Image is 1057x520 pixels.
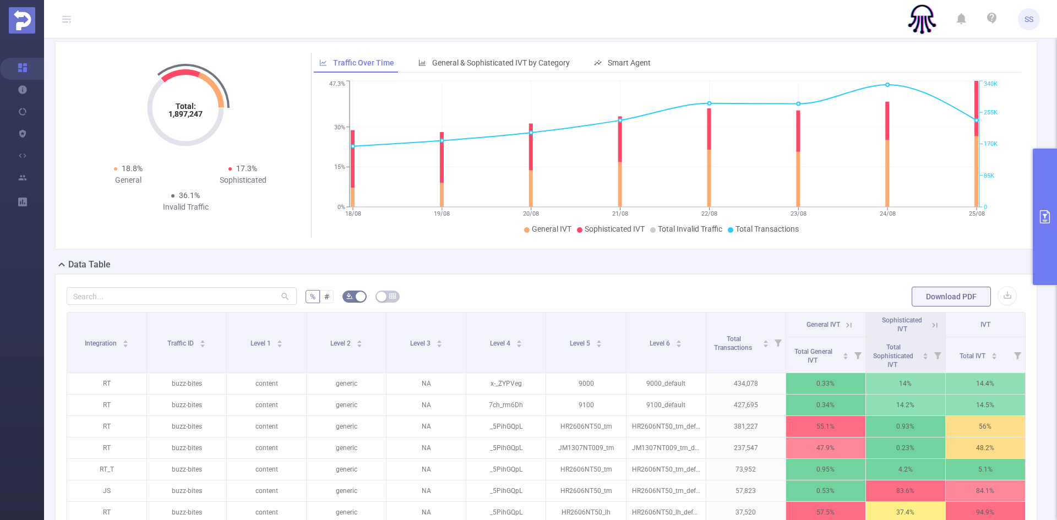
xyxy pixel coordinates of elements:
p: HR2606NT50_tm [546,416,625,437]
p: _5PihGQpL [466,459,546,480]
i: Filter menu [850,337,865,373]
span: Integration [85,340,118,347]
p: RT [67,395,146,415]
p: 0.53% [786,480,865,501]
p: NA [386,480,466,501]
i: Filter menu [770,313,786,373]
p: content [227,395,306,415]
tspan: 1,897,247 [168,110,203,118]
p: _5PihGQpL [466,416,546,437]
p: HR2606NT50_tm [546,459,625,480]
p: generic [307,459,386,480]
p: generic [307,395,386,415]
p: HR2606NT50_tm [546,480,625,501]
p: buzz-bites [147,416,226,437]
p: generic [307,416,386,437]
p: 83.6% [866,480,945,501]
p: NA [386,416,466,437]
p: content [227,437,306,458]
i: icon: caret-down [276,343,282,346]
div: Sort [356,338,363,345]
p: generic [307,373,386,394]
span: 18.8% [122,164,143,173]
span: Total General IVT [794,348,832,364]
i: icon: caret-down [842,355,848,358]
span: Smart Agent [608,58,651,67]
p: JM1307NT009_tm [546,437,625,458]
span: Level 1 [250,340,273,347]
p: 5.1% [946,459,1025,480]
p: 56% [946,416,1025,437]
div: Sort [596,338,602,345]
i: icon: caret-up [122,338,128,342]
div: Invalid Traffic [128,201,243,213]
span: Traffic ID [167,340,195,347]
span: % [310,292,315,301]
div: Sort [842,351,849,358]
span: General & Sophisticated IVT by Category [432,58,570,67]
p: _5PihGQpL [466,437,546,458]
p: 47.9% [786,437,865,458]
i: icon: caret-down [991,355,997,358]
tspan: 24/08 [879,210,895,217]
i: icon: caret-up [436,338,442,342]
i: icon: caret-down [436,343,442,346]
tspan: 340K [984,81,998,88]
i: icon: caret-down [922,355,928,358]
p: 4.2% [866,459,945,480]
i: icon: caret-down [676,343,682,346]
i: icon: caret-up [842,351,848,354]
span: Level 5 [570,340,592,347]
tspan: 255K [984,109,998,116]
span: 36.1% [179,191,200,200]
p: 48.2% [946,437,1025,458]
div: General [71,174,186,186]
p: 0.93% [866,416,945,437]
p: buzz-bites [147,459,226,480]
span: SS [1025,8,1033,30]
p: _5PihGQpL [466,480,546,501]
p: 14.4% [946,373,1025,394]
span: Level 3 [410,340,432,347]
tspan: 20/08 [523,210,539,217]
p: buzz-bites [147,437,226,458]
span: Traffic Over Time [333,58,394,67]
p: RT_T [67,459,146,480]
div: Sort [991,351,998,358]
i: icon: caret-up [200,338,206,342]
i: icon: caret-up [276,338,282,342]
tspan: 47.3% [329,81,345,88]
p: NA [386,395,466,415]
i: icon: caret-down [762,343,769,346]
p: 14.5% [946,395,1025,415]
i: icon: caret-up [762,338,769,342]
i: icon: bg-colors [346,293,353,299]
div: Sophisticated [186,174,300,186]
span: Level 2 [330,340,352,347]
div: Sort [122,338,129,345]
h2: Data Table [68,258,111,271]
span: Total Transactions [735,225,799,233]
tspan: 0% [337,204,345,211]
tspan: 22/08 [701,210,717,217]
p: x-_ZYPVeg [466,373,546,394]
i: icon: caret-up [596,338,602,342]
tspan: 170K [984,141,998,148]
p: 381,227 [706,416,786,437]
tspan: 18/08 [345,210,361,217]
span: Level 4 [490,340,512,347]
p: HR2606NT50_tm_default [626,459,706,480]
span: Sophisticated IVT [882,316,922,333]
tspan: Total: [176,102,196,111]
p: NA [386,459,466,480]
i: icon: caret-down [596,343,602,346]
p: 73,952 [706,459,786,480]
tspan: 0 [984,204,987,211]
tspan: 85K [984,172,994,179]
tspan: 30% [334,124,345,131]
p: 9100_default [626,395,706,415]
i: icon: caret-down [200,343,206,346]
span: Total Invalid Traffic [658,225,722,233]
p: RT [67,373,146,394]
p: 237,547 [706,437,786,458]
